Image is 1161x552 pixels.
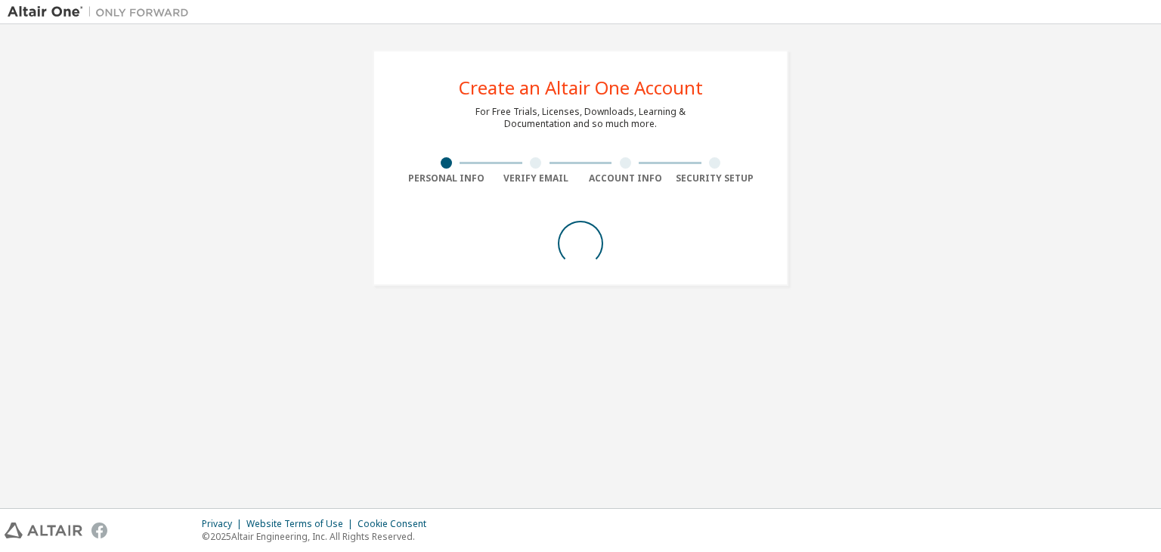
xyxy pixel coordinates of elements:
[246,518,358,530] div: Website Terms of Use
[459,79,703,97] div: Create an Altair One Account
[358,518,435,530] div: Cookie Consent
[8,5,197,20] img: Altair One
[580,172,670,185] div: Account Info
[475,106,686,130] div: For Free Trials, Licenses, Downloads, Learning & Documentation and so much more.
[202,530,435,543] p: © 2025 Altair Engineering, Inc. All Rights Reserved.
[91,523,107,538] img: facebook.svg
[202,518,246,530] div: Privacy
[401,172,491,185] div: Personal Info
[5,523,82,538] img: altair_logo.svg
[491,172,581,185] div: Verify Email
[670,172,760,185] div: Security Setup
